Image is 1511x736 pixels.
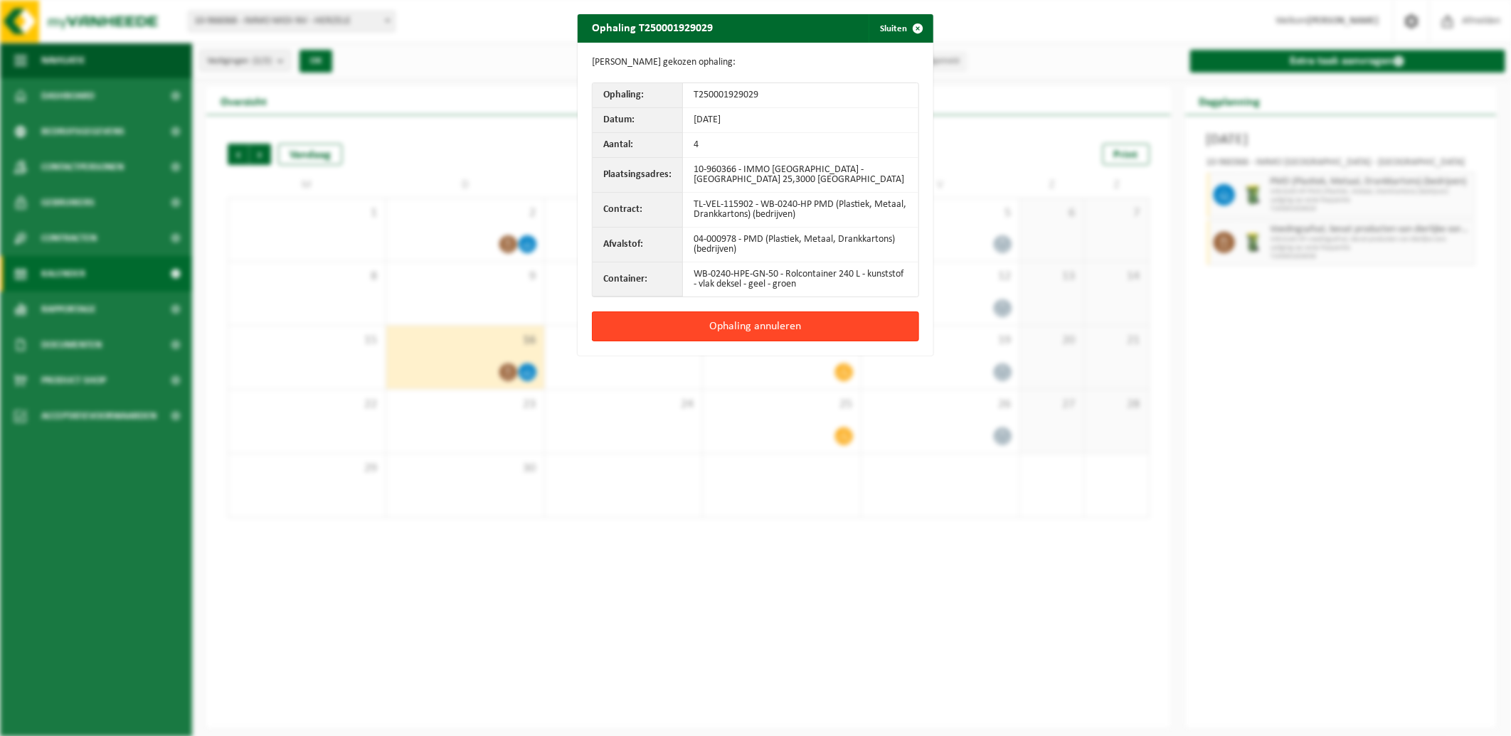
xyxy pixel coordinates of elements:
[592,57,919,68] p: [PERSON_NAME] gekozen ophaling:
[683,228,918,262] td: 04-000978 - PMD (Plastiek, Metaal, Drankkartons) (bedrijven)
[683,83,918,108] td: T250001929029
[683,193,918,228] td: TL-VEL-115902 - WB-0240-HP PMD (Plastiek, Metaal, Drankkartons) (bedrijven)
[593,193,683,228] th: Contract:
[683,133,918,158] td: 4
[683,262,918,297] td: WB-0240-HPE-GN-50 - Rolcontainer 240 L - kunststof - vlak deksel - geel - groen
[593,228,683,262] th: Afvalstof:
[593,133,683,158] th: Aantal:
[683,108,918,133] td: [DATE]
[869,14,932,43] button: Sluiten
[593,83,683,108] th: Ophaling:
[593,108,683,133] th: Datum:
[592,311,919,341] button: Ophaling annuleren
[593,158,683,193] th: Plaatsingsadres:
[593,262,683,297] th: Container:
[683,158,918,193] td: 10-960366 - IMMO [GEOGRAPHIC_DATA] - [GEOGRAPHIC_DATA] 25,3000 [GEOGRAPHIC_DATA]
[578,14,727,41] h2: Ophaling T250001929029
